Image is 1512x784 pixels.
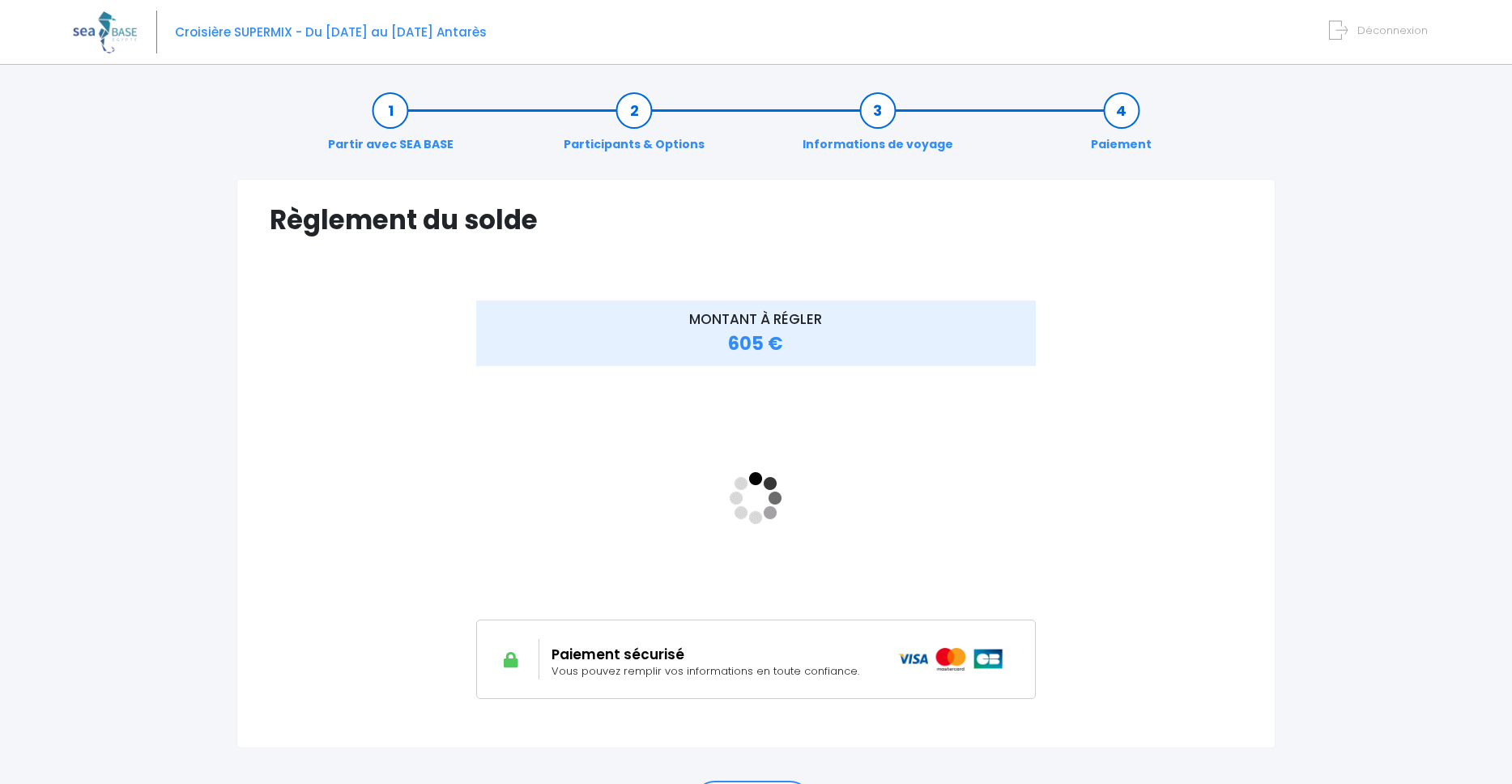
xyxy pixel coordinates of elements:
span: Croisière SUPERMIX - Du [DATE] au [DATE] Antarès [175,23,487,40]
span: Vous pouvez remplir vos informations en toute confiance. [552,663,859,679]
a: Paiement [1083,102,1160,153]
span: 605 € [728,331,783,356]
a: Informations de voyage [794,102,961,153]
img: icons_paiement_securise@2x.png [898,648,1004,671]
a: Partir avec SEA BASE [320,102,462,153]
h2: Paiement sécurisé [552,646,874,663]
a: Participants & Options [556,102,713,153]
iframe: <!-- //required --> [476,377,1036,620]
span: Déconnexion [1357,23,1428,38]
span: MONTANT À RÉGLER [689,309,822,329]
h1: Règlement du solde [270,204,1242,236]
